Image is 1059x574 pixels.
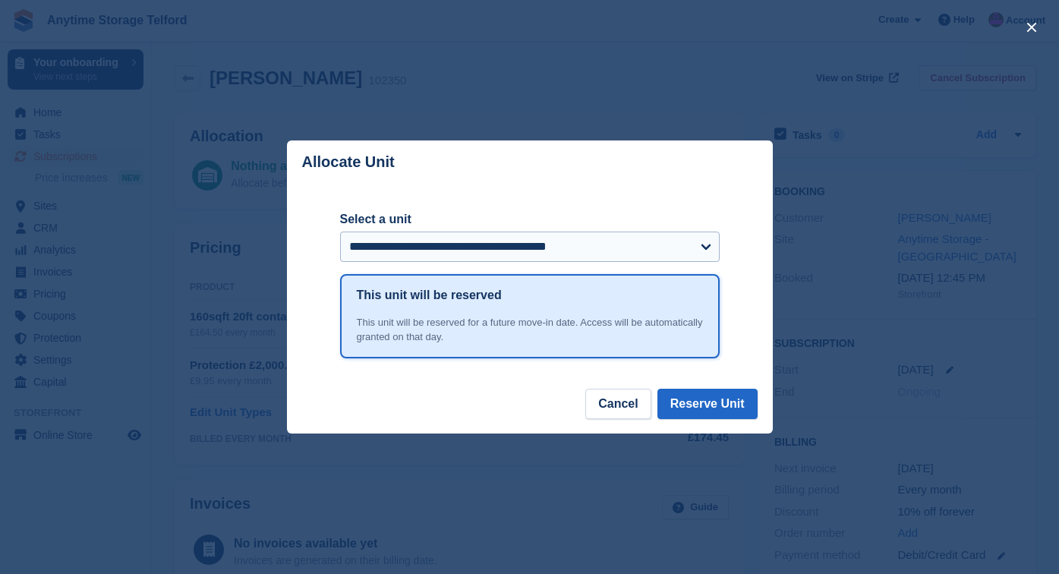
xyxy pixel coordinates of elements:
[1020,15,1044,39] button: close
[357,315,703,345] div: This unit will be reserved for a future move-in date. Access will be automatically granted on tha...
[302,153,395,171] p: Allocate Unit
[340,210,720,229] label: Select a unit
[657,389,758,419] button: Reserve Unit
[357,286,502,304] h1: This unit will be reserved
[585,389,651,419] button: Cancel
